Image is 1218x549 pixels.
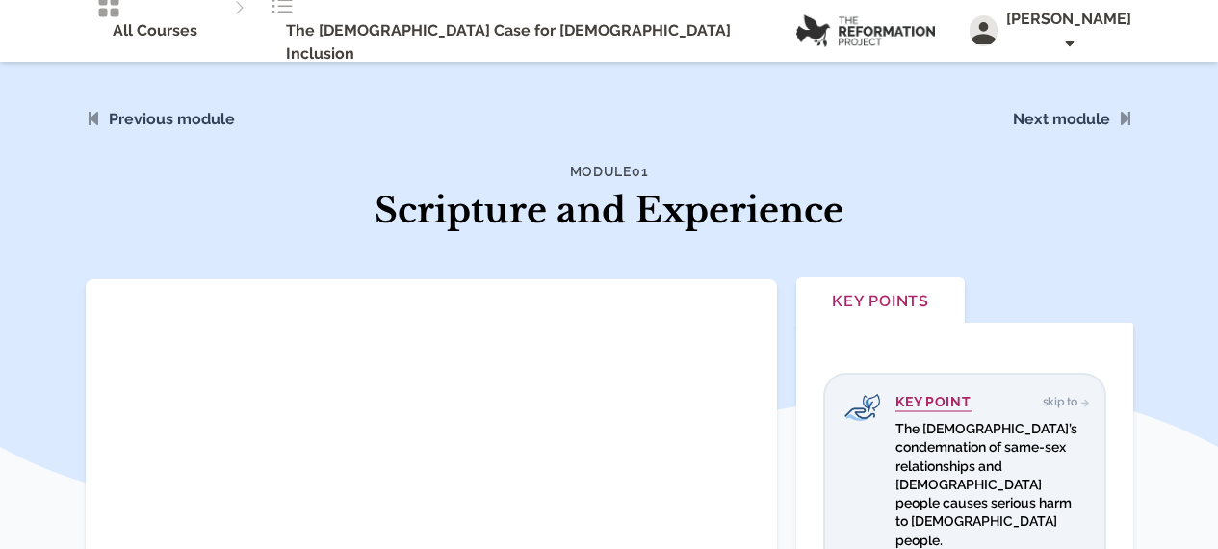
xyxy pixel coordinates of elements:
[895,394,972,412] h4: Key Point
[796,277,965,328] button: Key Points
[363,185,856,237] h1: Scripture and Experience
[1043,395,1085,408] span: Skip to
[286,19,769,65] span: The [DEMOGRAPHIC_DATA] Case for [DEMOGRAPHIC_DATA] Inclusion
[363,162,856,181] h4: Module 01
[796,14,935,47] img: logo.png
[1005,8,1132,54] span: [PERSON_NAME]
[113,19,197,42] span: All Courses
[109,110,235,128] a: Previous module
[970,8,1133,54] button: [PERSON_NAME]
[1013,110,1110,128] a: Next module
